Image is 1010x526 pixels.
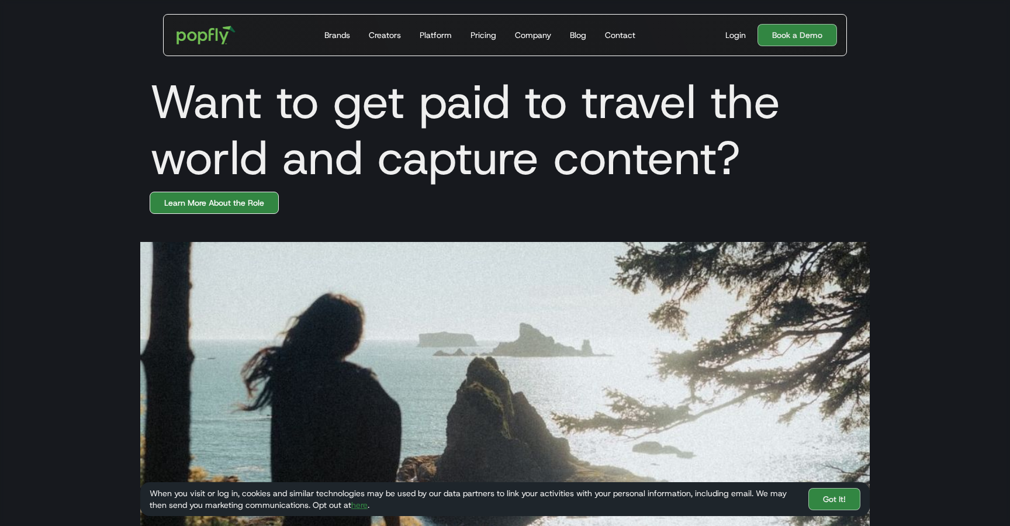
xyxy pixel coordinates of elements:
[808,488,860,510] a: Got It!
[420,29,452,41] div: Platform
[351,500,368,510] a: here
[466,15,501,56] a: Pricing
[364,15,406,56] a: Creators
[140,74,870,186] h1: Want to get paid to travel the world and capture content?
[150,192,279,214] a: Learn More About the Role
[324,29,350,41] div: Brands
[725,29,746,41] div: Login
[168,18,244,53] a: home
[757,24,837,46] a: Book a Demo
[150,487,799,511] div: When you visit or log in, cookies and similar technologies may be used by our data partners to li...
[415,15,456,56] a: Platform
[515,29,551,41] div: Company
[721,29,750,41] a: Login
[565,15,591,56] a: Blog
[605,29,635,41] div: Contact
[320,15,355,56] a: Brands
[570,29,586,41] div: Blog
[510,15,556,56] a: Company
[471,29,496,41] div: Pricing
[369,29,401,41] div: Creators
[600,15,640,56] a: Contact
